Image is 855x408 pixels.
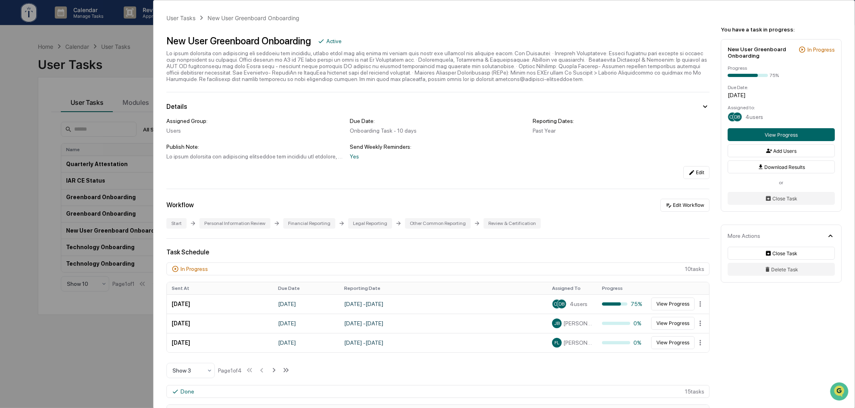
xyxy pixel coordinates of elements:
[728,144,835,157] button: Add Users
[8,62,23,76] img: 1746055101610-c473b297-6a78-478c-a979-82029cc54cd1
[554,301,560,307] span: CE
[199,218,270,229] div: Personal Information Review
[326,38,342,44] div: Active
[5,140,55,154] a: 🖐️Preclearance
[339,294,547,314] td: [DATE] - [DATE]
[563,339,592,346] span: [PERSON_NAME]
[829,381,851,403] iframe: Open customer support
[745,114,763,120] span: 4 users
[8,144,15,150] div: 🖐️
[166,153,343,160] div: Lo ipsum dolorsita con adipiscing elitseddoe tem incididu utl etdolore, magnaa enima min veni qui...
[166,103,187,110] div: Details
[208,15,299,21] div: New User Greenboard Onboarding
[350,127,527,134] div: Onboarding Task - 10 days
[55,140,103,154] a: 🗄️Attestations
[728,85,835,90] div: Due Date:
[167,282,273,294] th: Sent At
[602,339,642,346] div: 0%
[728,263,835,276] button: Delete Task
[350,144,527,150] div: Send Weekly Reminders:
[563,320,592,327] span: [PERSON_NAME] [PERSON_NAME]
[166,201,194,209] div: Workflow
[71,110,88,116] span: [DATE]
[728,192,835,205] button: Close Task
[728,128,835,141] button: View Progress
[167,314,273,333] td: [DATE]
[273,314,339,333] td: [DATE]
[166,218,187,229] div: Start
[181,266,208,272] div: In Progress
[728,247,835,260] button: Close Task
[16,110,23,117] img: 1746055101610-c473b297-6a78-478c-a979-82029cc54cd1
[80,178,98,184] span: Pylon
[27,62,132,70] div: Start new chat
[728,180,835,185] div: or
[570,301,587,307] span: 4 users
[729,114,736,120] span: CE
[533,118,710,124] div: Reporting Dates:
[8,102,21,115] img: Cameron Burns
[67,110,70,116] span: •
[728,92,835,98] div: [DATE]
[8,17,147,30] p: How can we help?
[166,127,343,134] div: Users
[350,153,527,160] div: Yes
[137,64,147,74] button: Start new chat
[651,317,695,330] button: View Progress
[339,333,547,352] td: [DATE] - [DATE]
[125,88,147,98] button: See all
[283,218,335,229] div: Financial Reporting
[728,233,760,239] div: More Actions
[166,15,195,21] div: User Tasks
[683,166,710,179] button: Edit
[554,321,560,326] span: JB
[770,73,779,78] div: 75%
[27,70,102,76] div: We're available if you need us!
[218,367,242,374] div: Page 1 of 4
[728,65,835,71] div: Progress
[547,282,597,294] th: Assigned To
[651,336,695,349] button: View Progress
[554,340,559,346] span: FL
[166,118,343,124] div: Assigned Group:
[660,199,710,212] button: Edit Workflow
[57,178,98,184] a: Powered byPylon
[166,248,710,256] div: Task Schedule
[166,262,710,275] div: 10 task s
[58,144,65,150] div: 🗄️
[602,301,642,307] div: 75%
[16,158,51,167] span: Data Lookup
[273,282,339,294] th: Due Date
[339,314,547,333] td: [DATE] - [DATE]
[66,143,100,151] span: Attestations
[16,143,52,151] span: Preclearance
[5,155,54,170] a: 🔎Data Lookup
[651,298,695,310] button: View Progress
[728,105,835,110] div: Assigned to:
[8,90,54,96] div: Past conversations
[166,50,710,82] div: Lo ipsum dolorsita con adipiscing eli seddoeiu tem incididu, utlabo etdol mag aliq enima mi venia...
[735,114,741,120] span: DB
[8,159,15,166] div: 🔎
[166,385,710,398] div: 15 task s
[350,118,527,124] div: Due Date:
[25,110,65,116] span: [PERSON_NAME]
[273,294,339,314] td: [DATE]
[602,320,642,327] div: 0%
[533,127,710,134] div: Past Year
[166,35,311,47] div: New User Greenboard Onboarding
[339,282,547,294] th: Reporting Date
[348,218,392,229] div: Legal Reporting
[807,46,835,53] div: In Progress
[597,282,647,294] th: Progress
[167,333,273,352] td: [DATE]
[166,144,343,150] div: Publish Note:
[484,218,541,229] div: Review & Certification
[728,160,835,173] button: Download Results
[559,301,565,307] span: DB
[167,294,273,314] td: [DATE]
[728,46,795,59] div: New User Greenboard Onboarding
[721,26,842,33] div: You have a task in progress:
